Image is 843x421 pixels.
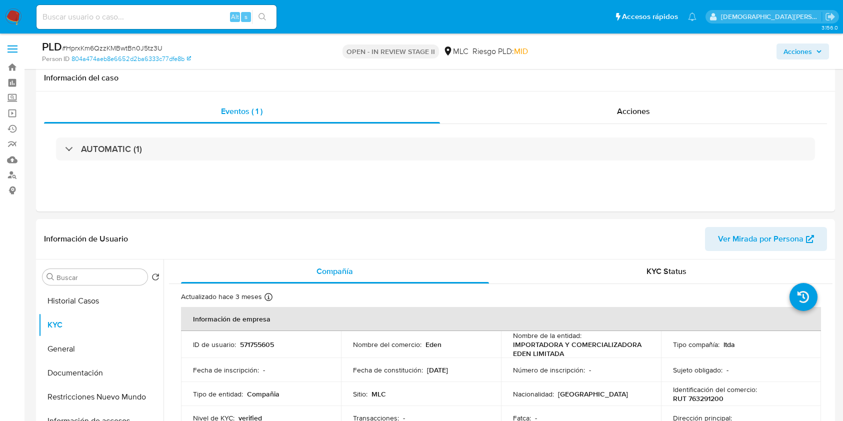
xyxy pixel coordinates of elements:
[244,12,247,21] span: s
[193,389,243,398] p: Tipo de entidad :
[263,365,265,374] p: -
[36,10,276,23] input: Buscar usuario o caso...
[353,340,421,349] p: Nombre del comercio :
[514,45,528,57] span: MID
[44,73,827,83] h1: Información del caso
[38,289,163,313] button: Historial Casos
[513,365,585,374] p: Número de inscripción :
[316,265,353,277] span: Compañía
[425,340,441,349] p: Eden
[62,43,162,53] span: # HprxKm6QzzKMBwtBn0J5tz3U
[38,385,163,409] button: Restricciones Nuevo Mundo
[622,11,678,22] span: Accesos rápidos
[193,365,259,374] p: Fecha de inscripción :
[443,46,468,57] div: MLC
[353,389,367,398] p: Sitio :
[42,38,62,54] b: PLD
[721,12,822,21] p: cristian.porley@mercadolibre.com
[688,12,696,21] a: Notificaciones
[221,105,262,117] span: Eventos ( 1 )
[38,337,163,361] button: General
[673,385,757,394] p: Identificación del comercio :
[342,44,439,58] p: OPEN - IN REVIEW STAGE II
[193,340,236,349] p: ID de usuario :
[673,340,719,349] p: Tipo compañía :
[181,307,821,331] th: Información de empresa
[776,43,829,59] button: Acciones
[617,105,650,117] span: Acciones
[673,394,723,403] p: RUT 763291200
[705,227,827,251] button: Ver Mirada por Persona
[353,365,423,374] p: Fecha de constitución :
[81,143,142,154] h3: AUTOMATIC (1)
[558,389,628,398] p: [GEOGRAPHIC_DATA]
[646,265,686,277] span: KYC Status
[427,365,448,374] p: [DATE]
[371,389,386,398] p: MLC
[151,273,159,284] button: Volver al orden por defecto
[181,292,262,301] p: Actualizado hace 3 meses
[718,227,803,251] span: Ver Mirada por Persona
[38,361,163,385] button: Documentación
[42,54,69,63] b: Person ID
[472,46,528,57] span: Riesgo PLD:
[46,273,54,281] button: Buscar
[513,331,581,340] p: Nombre de la entidad :
[56,137,815,160] div: AUTOMATIC (1)
[723,340,735,349] p: ltda
[240,340,274,349] p: 571755605
[726,365,728,374] p: -
[589,365,591,374] p: -
[231,12,239,21] span: Alt
[56,273,143,282] input: Buscar
[252,10,272,24] button: search-icon
[825,11,835,22] a: Salir
[247,389,279,398] p: Compañia
[38,313,163,337] button: KYC
[513,340,645,358] p: IMPORTADORA Y COMERCIALIZADORA EDEN LIMITADA
[513,389,554,398] p: Nacionalidad :
[783,43,812,59] span: Acciones
[71,54,191,63] a: 804a474aeb8e6652d2ba6333c77dfe8b
[44,234,128,244] h1: Información de Usuario
[673,365,722,374] p: Sujeto obligado :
